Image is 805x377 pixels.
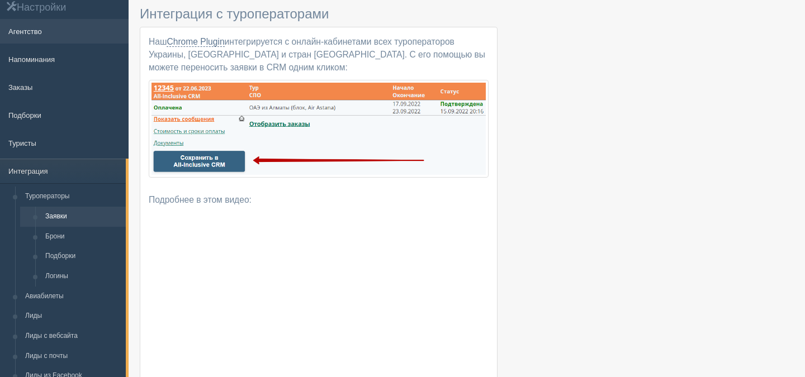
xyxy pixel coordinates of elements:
a: Авиабилеты [20,287,126,307]
a: Лиды с почты [20,346,126,366]
h3: Интеграция с туроператорами [140,7,498,21]
a: Туроператоры [20,187,126,207]
a: Брони [40,227,126,247]
a: Chrome Plugin [167,37,224,47]
p: Наш интегрируется с онлайн-кабинетами всех туроператоров Украины, [GEOGRAPHIC_DATA] и стран [GEOG... [149,36,489,74]
img: contracts.ru.png [149,80,489,178]
a: Логины [40,266,126,287]
a: Лиды [20,306,126,326]
a: Подборки [40,246,126,266]
a: Лиды с вебсайта [20,326,126,346]
a: Заявки [40,207,126,227]
p: Подробнее в этом видео: [149,194,489,207]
